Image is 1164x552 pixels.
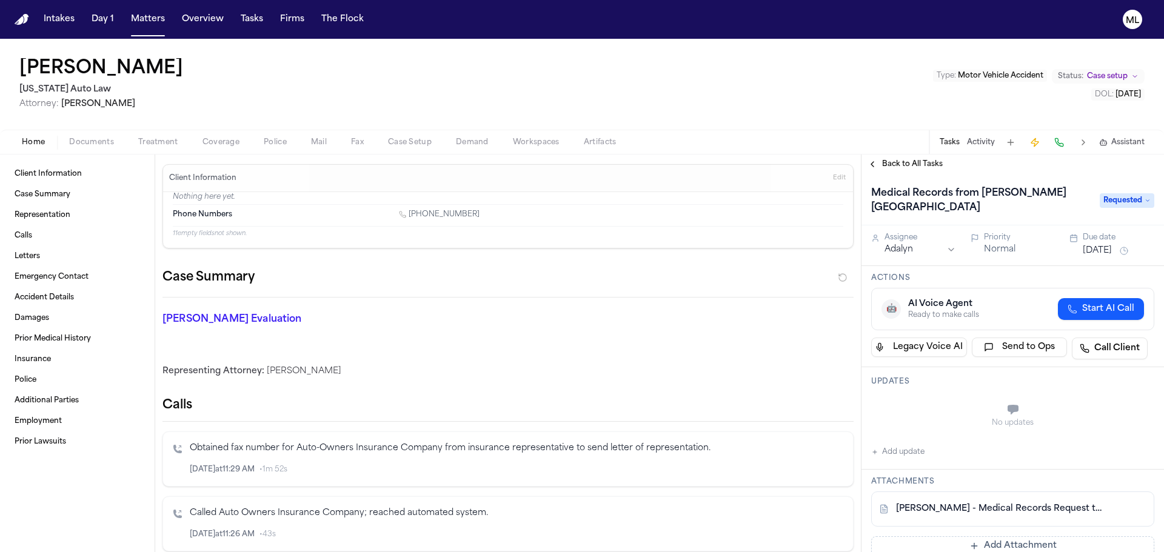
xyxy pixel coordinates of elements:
[866,184,1092,218] h1: Medical Records from [PERSON_NAME][GEOGRAPHIC_DATA]
[10,432,145,451] a: Prior Lawsuits
[513,138,560,147] span: Workspaces
[10,205,145,225] a: Representation
[885,233,956,242] div: Assignee
[10,329,145,348] a: Prior Medical History
[1099,138,1145,147] button: Assistant
[15,334,91,344] span: Prior Medical History
[15,169,82,179] span: Client Information
[937,72,956,79] span: Type :
[871,377,1154,387] h3: Updates
[15,437,66,447] span: Prior Lawsuits
[10,370,145,390] a: Police
[10,267,145,287] a: Emergency Contact
[15,354,51,364] span: Insurance
[15,210,70,220] span: Representation
[190,530,255,539] span: [DATE] at 11:26 AM
[351,138,364,147] span: Fax
[236,8,268,30] button: Tasks
[886,303,897,315] span: 🤖
[882,159,943,169] span: Back to All Tasks
[388,138,432,147] span: Case Setup
[173,229,843,238] p: 11 empty fields not shown.
[1087,71,1128,81] span: Case setup
[202,138,239,147] span: Coverage
[399,210,480,219] a: Call 1 (248) 467-2136
[1126,16,1139,25] text: ML
[39,8,79,30] button: Intakes
[167,173,239,183] h3: Client Information
[19,58,183,80] h1: [PERSON_NAME]
[15,14,29,25] img: Finch Logo
[316,8,369,30] button: The Flock
[162,397,854,414] h2: Calls
[69,138,114,147] span: Documents
[10,350,145,369] a: Insurance
[896,503,1105,515] a: [PERSON_NAME] - Medical Records Request to [PERSON_NAME][GEOGRAPHIC_DATA] - [DATE]
[10,226,145,245] a: Calls
[1052,69,1145,84] button: Change status from Case setup
[1058,298,1144,320] button: Start AI Call
[972,338,1068,357] button: Send to Ops
[138,138,178,147] span: Treatment
[933,70,1047,82] button: Edit Type: Motor Vehicle Accident
[456,138,489,147] span: Demand
[1083,233,1154,242] div: Due date
[10,391,145,410] a: Additional Parties
[190,442,843,456] p: Obtained fax number for Auto-Owners Insurance Company from insurance representative to send lette...
[10,247,145,266] a: Letters
[264,138,287,147] span: Police
[19,99,59,108] span: Attorney:
[275,8,309,30] button: Firms
[908,310,979,320] div: Ready to make calls
[1002,134,1019,151] button: Add Task
[984,244,1015,256] button: Normal
[162,365,854,377] div: [PERSON_NAME]
[311,138,327,147] span: Mail
[19,82,188,97] h2: [US_STATE] Auto Law
[984,233,1055,242] div: Priority
[87,8,119,30] button: Day 1
[15,375,36,385] span: Police
[871,273,1154,283] h3: Actions
[1111,138,1145,147] span: Assistant
[584,138,617,147] span: Artifacts
[15,272,89,282] span: Emergency Contact
[1051,134,1068,151] button: Make a Call
[940,138,960,147] button: Tasks
[1117,244,1131,258] button: Snooze task
[1058,71,1083,81] span: Status:
[19,58,183,80] button: Edit matter name
[1115,91,1141,98] span: [DATE]
[871,445,925,459] button: Add update
[173,192,843,204] p: Nothing here yet.
[22,138,45,147] span: Home
[10,288,145,307] a: Accident Details
[871,477,1154,487] h3: Attachments
[833,174,846,182] span: Edit
[967,138,995,147] button: Activity
[1095,91,1114,98] span: DOL :
[15,396,79,405] span: Additional Parties
[1083,245,1112,257] button: [DATE]
[15,416,62,426] span: Employment
[61,99,135,108] span: [PERSON_NAME]
[173,210,232,219] span: Phone Numbers
[177,8,229,30] button: Overview
[829,168,849,188] button: Edit
[1072,338,1148,359] a: Call Client
[190,465,255,474] span: [DATE] at 11:29 AM
[1100,193,1154,208] span: Requested
[958,72,1043,79] span: Motor Vehicle Accident
[126,8,170,30] button: Matters
[861,159,949,169] button: Back to All Tasks
[259,465,287,474] span: • 1m 52s
[10,185,145,204] a: Case Summary
[162,367,264,376] span: Representing Attorney:
[15,14,29,25] a: Home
